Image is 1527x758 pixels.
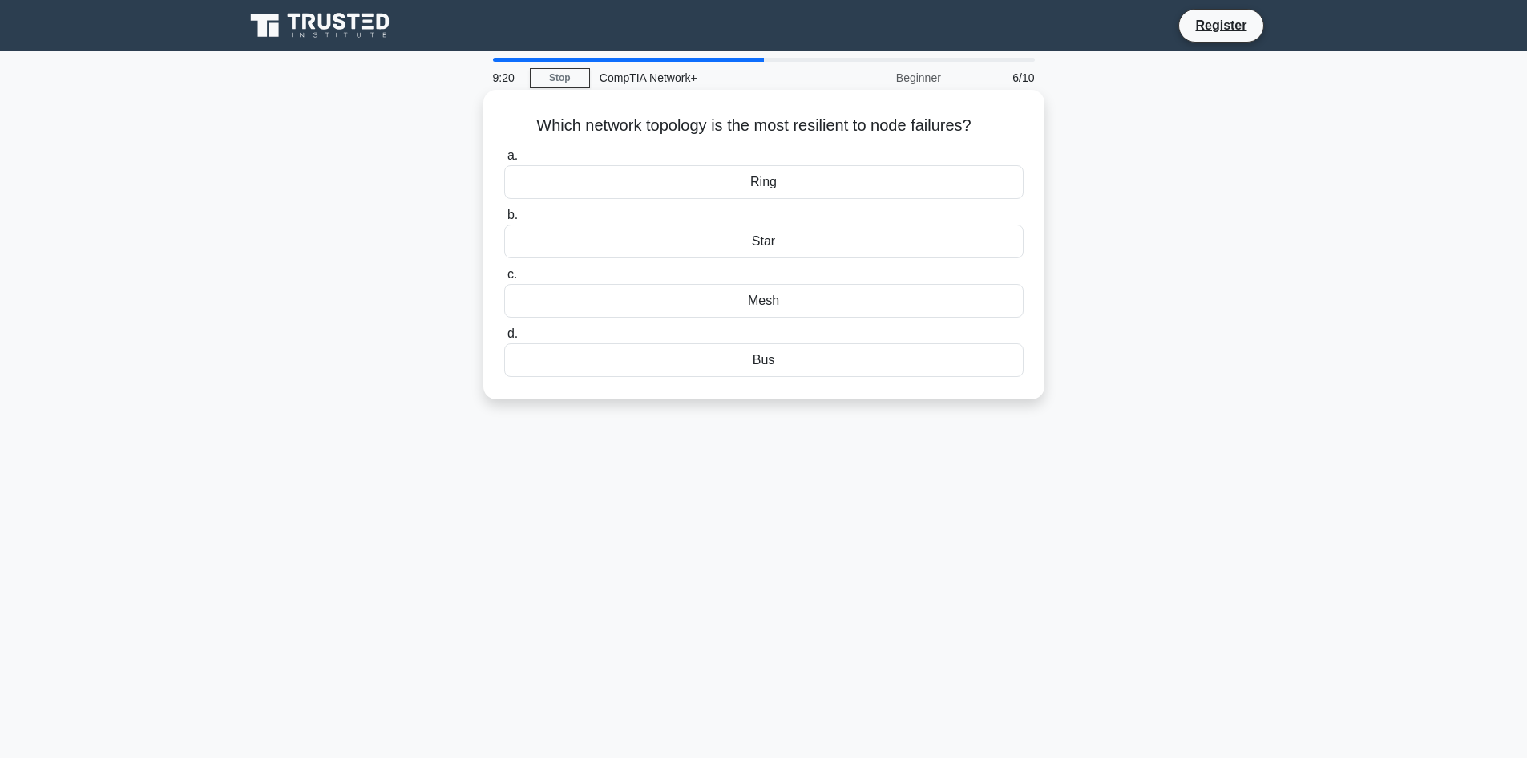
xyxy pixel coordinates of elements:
[504,343,1024,377] div: Bus
[530,68,590,88] a: Stop
[590,62,810,94] div: CompTIA Network+
[507,267,517,281] span: c.
[507,208,518,221] span: b.
[504,225,1024,258] div: Star
[1186,15,1256,35] a: Register
[483,62,530,94] div: 9:20
[507,326,518,340] span: d.
[504,284,1024,318] div: Mesh
[951,62,1044,94] div: 6/10
[503,116,1025,136] h5: Which network topology is the most resilient to node failures?
[507,148,518,162] span: a.
[810,62,951,94] div: Beginner
[504,165,1024,199] div: Ring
